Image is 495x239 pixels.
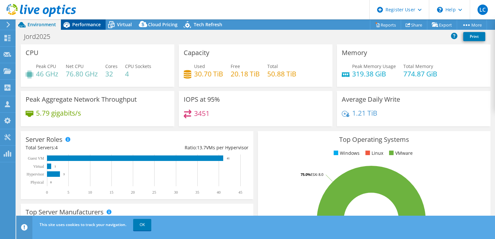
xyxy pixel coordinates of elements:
[46,190,48,195] text: 0
[133,219,151,231] a: OK
[66,63,84,69] span: Net CPU
[36,109,81,117] h4: 5.79 gigabits/s
[427,20,457,30] a: Export
[125,63,151,69] span: CPU Sockets
[105,63,118,69] span: Cores
[342,96,400,103] h3: Average Daily Write
[33,164,44,169] text: Virtual
[463,32,485,41] a: Print
[105,70,118,77] h4: 32
[301,172,311,177] tspan: 75.0%
[352,70,396,77] h4: 319.38 GiB
[66,70,98,77] h4: 76.80 GHz
[194,110,210,117] h4: 3451
[217,190,221,195] text: 40
[197,144,206,151] span: 13.7
[478,5,488,15] span: LC
[26,144,137,151] div: Total Servers:
[263,136,486,143] h3: Top Operating Systems
[63,173,65,176] text: 3
[50,181,52,184] text: 0
[26,49,39,56] h3: CPU
[26,209,104,216] h3: Top Server Manufacturers
[131,190,135,195] text: 20
[267,63,278,69] span: Total
[403,70,437,77] h4: 774.87 GiB
[67,190,69,195] text: 5
[194,70,223,77] h4: 30.70 TiB
[437,7,443,13] svg: \n
[36,70,58,77] h4: 46 GHz
[227,157,230,160] text: 41
[26,96,137,103] h3: Peak Aggregate Network Throughput
[26,136,63,143] h3: Server Roles
[401,20,427,30] a: Share
[28,21,56,28] span: Environment
[152,190,156,195] text: 25
[54,165,56,168] text: 1
[72,21,101,28] span: Performance
[55,144,58,151] span: 4
[28,156,44,161] text: Guest VM
[231,63,240,69] span: Free
[109,190,113,195] text: 15
[184,96,220,103] h3: IOPS at 95%
[332,150,360,157] li: Windows
[364,150,383,157] li: Linux
[88,190,92,195] text: 10
[311,172,323,177] tspan: ESXi 8.0
[403,63,433,69] span: Total Memory
[40,222,126,227] span: This site uses cookies to track your navigation.
[36,63,56,69] span: Peak CPU
[125,70,151,77] h4: 4
[267,70,296,77] h4: 50.88 TiB
[21,33,60,40] h1: Jord2025
[30,180,44,185] text: Physical
[148,21,178,28] span: Cloud Pricing
[352,63,396,69] span: Peak Memory Usage
[352,109,377,117] h4: 1.21 TiB
[137,144,248,151] div: Ratio: VMs per Hypervisor
[194,63,205,69] span: Used
[117,21,132,28] span: Virtual
[27,172,44,176] text: Hypervisor
[174,190,178,195] text: 30
[387,150,413,157] li: VMware
[238,190,242,195] text: 45
[370,20,401,30] a: Reports
[195,190,199,195] text: 35
[342,49,367,56] h3: Memory
[231,70,260,77] h4: 20.18 TiB
[194,21,222,28] span: Tech Refresh
[457,20,487,30] a: More
[184,49,209,56] h3: Capacity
